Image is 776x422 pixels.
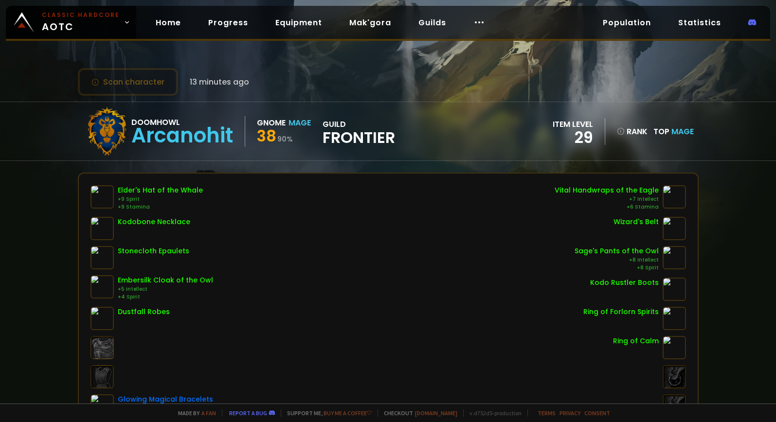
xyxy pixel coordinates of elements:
a: Progress [200,13,256,33]
a: Consent [584,409,610,417]
span: Frontier [323,130,395,145]
img: item-14412 [90,246,114,269]
img: item-15690 [90,217,114,240]
div: +9 Spirit [118,195,203,203]
div: 29 [553,130,593,145]
div: +5 Intellect [118,285,213,293]
img: item-2043 [663,307,686,330]
a: Terms [538,409,556,417]
div: Vital Handwraps of the Eagle [555,185,659,195]
div: Embersilk Cloak of the Owl [118,275,213,285]
a: Statistics [670,13,729,33]
a: Classic HardcoreAOTC [6,6,136,39]
div: Elder's Hat of the Whale [118,185,203,195]
img: item-4827 [663,217,686,240]
div: Wizard's Belt [614,217,659,227]
img: item-15697 [663,278,686,301]
small: Classic Hardcore [42,11,120,19]
a: [DOMAIN_NAME] [415,409,457,417]
div: Gnome [257,117,286,129]
div: Glowing Magical Bracelets [118,394,213,404]
img: item-14211 [663,185,686,209]
div: item level [553,118,593,130]
img: item-7357 [90,185,114,209]
img: item-14229 [90,275,114,299]
button: Scan character [78,68,178,96]
span: 38 [257,125,276,147]
img: item-15455 [90,307,114,330]
div: Arcanohit [131,128,233,143]
div: Kodo Rustler Boots [590,278,659,288]
a: Guilds [411,13,454,33]
div: +8 Intellect [575,256,659,264]
a: Population [595,13,659,33]
div: Top [653,125,694,138]
span: Made by [172,409,216,417]
img: item-6616 [663,246,686,269]
div: +6 Stamina [555,203,659,211]
a: Equipment [268,13,330,33]
span: Mage [671,126,694,137]
div: +7 Intellect [555,195,659,203]
a: Report a bug [229,409,267,417]
span: Support me, [281,409,372,417]
div: Ring of Forlorn Spirits [583,307,659,317]
div: +8 Spirit [575,264,659,272]
small: 90 % [277,134,293,144]
div: Kodobone Necklace [118,217,190,227]
span: v. d752d5 - production [463,409,522,417]
a: a fan [201,409,216,417]
div: +9 Stamina [118,203,203,211]
div: Doomhowl [131,116,233,128]
span: 13 minutes ago [190,76,249,88]
div: Sage's Pants of the Owl [575,246,659,256]
div: guild [323,118,395,145]
div: Mage [289,117,311,129]
div: Dustfall Robes [118,307,170,317]
div: rank [617,125,648,138]
a: Privacy [559,409,580,417]
span: AOTC [42,11,120,34]
div: Ring of Calm [613,336,659,346]
span: Checkout [378,409,457,417]
a: Home [148,13,189,33]
a: Buy me a coffee [324,409,372,417]
div: +4 Spirit [118,293,213,301]
div: Stonecloth Epaulets [118,246,189,256]
a: Mak'gora [342,13,399,33]
img: item-6790 [663,336,686,359]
